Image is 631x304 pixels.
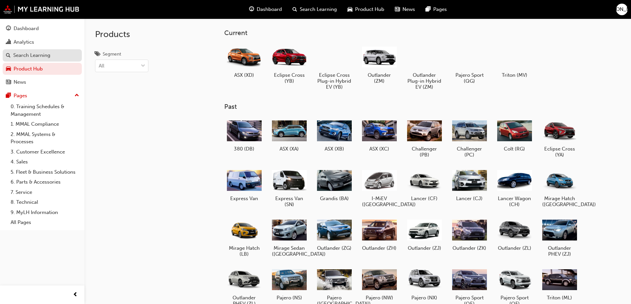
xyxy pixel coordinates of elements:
span: Pages [433,6,447,13]
h5: Lancer (CF) [407,195,442,201]
a: Eclipse Cross Plug-in Hybrid EV (YB) [314,42,354,92]
div: Dashboard [14,25,39,32]
a: Grandis (BA) [314,166,354,204]
h5: Outlander (ZK) [452,245,487,251]
a: Pajero (NS) [269,265,309,303]
a: Pajero (NW) [359,265,399,303]
a: 8. Technical [8,197,82,207]
h5: ASX (XD) [227,72,262,78]
h5: Mirage Hatch ([GEOGRAPHIC_DATA]) [542,195,577,207]
a: 6. Parts & Accessories [8,177,82,187]
h5: Express Van (SN) [272,195,307,207]
a: Product Hub [3,63,82,75]
h5: Outlander (ZJ) [407,245,442,251]
h5: Express Van [227,195,262,201]
h5: Outlander PHEV (ZJ) [542,245,577,257]
div: Search Learning [13,52,50,59]
button: [PERSON_NAME] [616,4,628,15]
a: Search Learning [3,49,82,62]
a: 9. MyLH Information [8,207,82,218]
a: ASX (XC) [359,116,399,154]
span: search-icon [6,53,11,59]
span: Dashboard [257,6,282,13]
span: chart-icon [6,39,11,45]
h3: Current [224,29,601,37]
span: news-icon [6,79,11,85]
a: Challenger (PC) [449,116,489,160]
h5: Lancer (CJ) [452,195,487,201]
a: Pajero (NX) [404,265,444,303]
h5: Outlander (ZH) [362,245,397,251]
span: news-icon [395,5,400,14]
h5: Colt (RG) [497,146,532,152]
span: car-icon [6,66,11,72]
a: Express Van [224,166,264,204]
a: Outlander (ZG) [314,215,354,254]
a: Lancer (CJ) [449,166,489,204]
a: All Pages [8,217,82,228]
button: Pages [3,90,82,102]
h5: ASX (XB) [317,146,352,152]
a: ASX (XA) [269,116,309,154]
span: guage-icon [249,5,254,14]
h5: Grandis (BA) [317,195,352,201]
h5: I-MiEV ([GEOGRAPHIC_DATA]) [362,195,397,207]
img: mmal [3,5,79,14]
h5: Mirage Hatch (LB) [227,245,262,257]
span: prev-icon [73,291,78,299]
a: 380 (DB) [224,116,264,154]
a: I-MiEV ([GEOGRAPHIC_DATA]) [359,166,399,210]
a: 2. MMAL Systems & Processes [8,129,82,147]
a: Dashboard [3,22,82,35]
a: ASX (XB) [314,116,354,154]
h5: Eclipse Cross Plug-in Hybrid EV (YB) [317,72,352,90]
a: Outlander (ZH) [359,215,399,254]
a: Pajero Sport (QG) [449,42,489,86]
a: Eclipse Cross (YB) [269,42,309,86]
h5: Lancer Wagon (CH) [497,195,532,207]
div: Segment [103,51,121,58]
h5: Mirage Sedan ([GEOGRAPHIC_DATA]) [272,245,307,257]
h5: Outlander (ZM) [362,72,397,84]
a: ASX (XD) [224,42,264,80]
a: Outlander Plug-in Hybrid EV (ZM) [404,42,444,92]
a: Outlander (ZM) [359,42,399,86]
h5: Triton (ML) [542,295,577,301]
h5: Pajero (NS) [272,295,307,301]
h5: ASX (XA) [272,146,307,152]
div: News [14,78,26,86]
div: All [99,62,104,70]
a: Colt (RG) [495,116,534,154]
a: Lancer Wagon (CH) [495,166,534,210]
h5: Pajero (NW) [362,295,397,301]
h5: ASX (XC) [362,146,397,152]
a: Triton (ML) [540,265,579,303]
a: Triton (MV) [495,42,534,80]
a: Eclipse Cross (YA) [540,116,579,160]
a: 7. Service [8,187,82,197]
span: pages-icon [6,93,11,99]
a: 1. MMAL Compliance [8,119,82,129]
h5: Challenger (PB) [407,146,442,158]
span: down-icon [141,62,145,70]
span: search-icon [292,5,297,14]
h5: 380 (DB) [227,146,262,152]
h3: Past [224,103,601,110]
h5: Eclipse Cross (YA) [542,146,577,158]
h5: Outlander (ZG) [317,245,352,251]
a: Mirage Hatch ([GEOGRAPHIC_DATA]) [540,166,579,210]
a: 0. Training Schedules & Management [8,102,82,119]
button: DashboardAnalyticsSearch LearningProduct HubNews [3,21,82,90]
a: Outlander PHEV (ZJ) [540,215,579,260]
div: Analytics [14,38,34,46]
a: news-iconNews [390,3,420,16]
a: Outlander (ZK) [449,215,489,254]
h5: Pajero Sport (QG) [452,72,487,84]
h5: Triton (MV) [497,72,532,78]
span: car-icon [347,5,352,14]
a: Outlander (ZJ) [404,215,444,254]
a: Challenger (PB) [404,116,444,160]
div: Pages [14,92,27,100]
